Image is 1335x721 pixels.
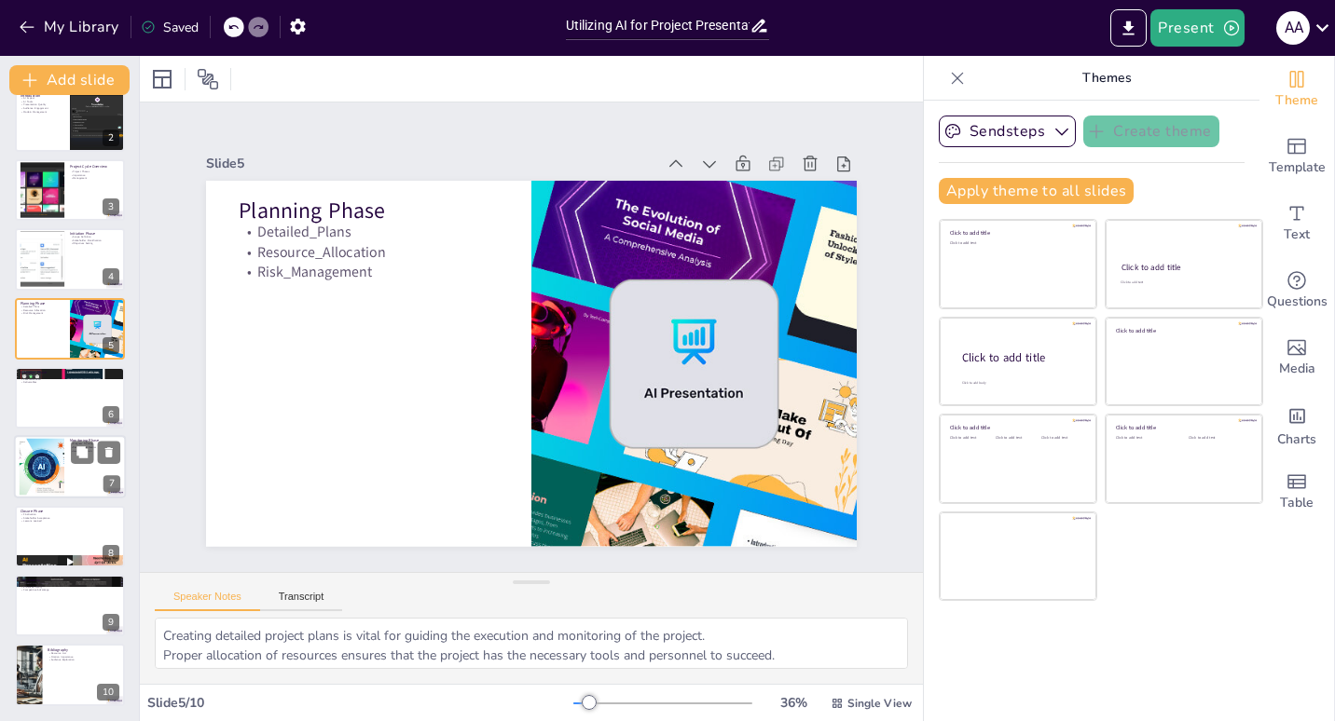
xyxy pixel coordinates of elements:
[1116,326,1249,333] div: Click to add title
[1259,257,1334,324] div: Get real-time input from your audience
[1122,262,1246,273] div: Click to add title
[962,350,1081,366] div: Click to add title
[15,89,125,151] div: 2
[1277,429,1316,450] span: Charts
[15,506,125,567] div: 8
[1121,280,1245,285] div: Click to add text
[70,177,119,181] p: Management
[70,438,120,443] p: Monitoring Phase
[1116,424,1249,431] div: Click to add title
[1110,9,1147,47] button: Export to PowerPoint
[21,381,119,385] p: Deliverables
[21,109,64,113] p: Modern_Management
[21,92,64,98] p: Introduction
[71,442,93,464] button: Duplicate Slide
[771,694,816,712] div: 36 %
[70,231,119,237] p: Initiation Phase
[14,12,127,42] button: My Library
[1259,190,1334,257] div: Add text boxes
[1276,11,1310,45] div: A A
[21,516,119,520] p: Stakeholder_Acceptance
[103,406,119,423] div: 6
[103,337,119,354] div: 5
[98,442,120,464] button: Delete Slide
[21,377,119,381] p: Communication
[147,694,573,712] div: Slide 5 / 10
[1083,116,1219,147] button: Create theme
[939,178,1134,204] button: Apply theme to all slides
[21,311,64,315] p: Risk_Management
[155,591,260,611] button: Speaker Notes
[48,654,119,658] p: Citation_Importance
[9,65,130,95] button: Add slide
[103,476,120,493] div: 7
[70,236,119,239] p: Scope_Definition
[1275,90,1318,111] span: Theme
[155,618,908,669] textarea: Creating detailed project plans is vital for guiding the execution and monitoring of the project....
[21,585,119,589] p: Enhanced_Clarity
[21,102,64,106] p: Presentation_Quality
[70,450,120,454] p: Issue_Resolution
[70,173,119,177] p: Importance
[103,198,119,215] div: 3
[70,446,120,450] p: Performance_Metrics
[21,106,64,110] p: Audience_Engagement
[147,64,177,94] div: Layout
[1279,359,1315,379] span: Media
[21,581,119,585] p: Streamlining_Processes
[103,545,119,562] div: 8
[1189,436,1247,441] div: Click to add text
[15,228,125,290] div: 4
[21,308,64,312] p: Resource_Allocation
[950,241,1083,246] div: Click to add text
[15,367,125,429] div: 6
[950,436,992,441] div: Click to add text
[1284,224,1310,245] span: Text
[97,684,119,701] div: 10
[21,99,64,102] p: AI_Tools
[1269,157,1326,178] span: Template
[950,229,1083,237] div: Click to add title
[21,508,119,513] p: Closure Phase
[1259,458,1334,525] div: Add a table
[972,56,1241,101] p: Themes
[21,374,119,377] p: Coordination
[70,442,120,446] p: Progress_Tracking
[260,591,343,611] button: Transcript
[160,120,578,319] div: Slide 5
[21,512,119,516] p: Finalization
[21,589,119,592] p: Competitive_Advantage
[70,238,119,242] p: Stakeholder_Identification
[1150,9,1244,47] button: Present
[21,96,64,100] p: AI_Impact
[1041,436,1083,441] div: Click to add text
[70,170,119,173] p: Project_Phases
[70,164,119,170] p: Project Cycle Overview
[1259,391,1334,458] div: Add charts and graphs
[21,305,64,308] p: Detailed_Plans
[1259,123,1334,190] div: Add ready made slides
[103,614,119,631] div: 9
[950,424,1083,431] div: Click to add title
[21,370,119,375] p: Execution Phase
[847,696,912,711] span: Single View
[21,578,119,583] p: Conclusions
[566,12,750,39] input: Insert title
[141,19,199,36] div: Saved
[197,68,219,90] span: Position
[1116,436,1175,441] div: Click to add text
[15,298,125,360] div: 5
[70,242,119,246] p: Objectives_Setting
[1280,493,1314,513] span: Table
[206,221,456,354] p: Planning Phase
[14,436,126,499] div: 7
[48,651,119,655] p: Resource_List
[48,658,119,661] p: Audience_Exploration
[996,436,1038,441] div: Click to add text
[962,381,1080,386] div: Click to add body
[225,263,471,387] p: Resource_Allocation
[1259,324,1334,391] div: Add images, graphics, shapes or video
[21,519,119,523] p: Lessons_Learned
[216,245,462,369] p: Detailed_Plans
[1276,9,1310,47] button: A A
